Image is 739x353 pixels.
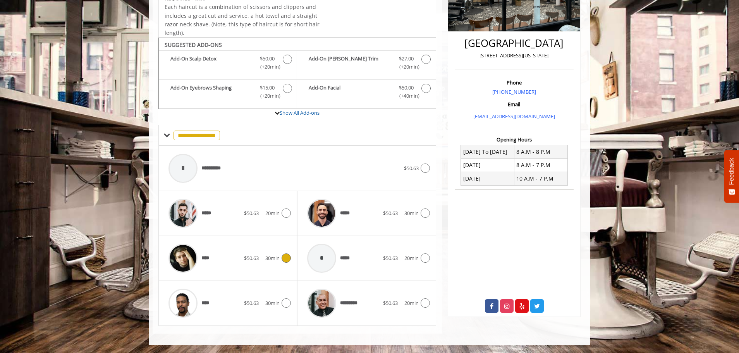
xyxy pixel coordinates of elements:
span: (+20min ) [256,92,279,100]
span: | [261,210,263,217]
div: The Made Man Haircut Add-onS [158,38,436,110]
td: [DATE] [461,172,514,185]
span: | [400,255,402,262]
h3: Opening Hours [455,137,574,142]
span: $15.00 [260,84,275,92]
b: Add-On Scalp Detox [170,55,252,71]
td: 10 A.M - 7 P.M [514,172,567,185]
span: | [261,300,263,307]
span: $50.63 [244,255,259,262]
a: [PHONE_NUMBER] [492,88,536,95]
span: (+40min ) [395,92,418,100]
span: $50.63 [383,210,398,217]
span: $50.63 [383,255,398,262]
span: $50.63 [244,300,259,307]
td: [DATE] To [DATE] [461,145,514,158]
span: | [400,210,402,217]
button: Feedback - Show survey [724,150,739,203]
span: 20min [265,210,280,217]
span: $27.00 [399,55,414,63]
b: SUGGESTED ADD-ONS [165,41,222,48]
span: 20min [404,300,419,307]
td: [DATE] [461,158,514,172]
span: $50.63 [383,300,398,307]
span: (+20min ) [395,63,418,71]
label: Add-On Facial [301,84,431,102]
h3: Phone [457,80,572,85]
a: Show All Add-ons [280,109,320,116]
span: Each haircut is a combination of scissors and clippers and includes a great cut and service, a ho... [165,3,320,36]
span: $50.00 [399,84,414,92]
span: $50.63 [404,165,419,172]
b: Add-On Facial [309,84,391,100]
span: 30min [265,255,280,262]
b: Add-On Eyebrows Shaping [170,84,252,100]
span: $50.63 [244,210,259,217]
span: 30min [404,210,419,217]
td: 8 A.M - 8 P.M [514,145,567,158]
b: Add-On [PERSON_NAME] Trim [309,55,391,71]
p: [STREET_ADDRESS][US_STATE] [457,52,572,60]
span: 20min [404,255,419,262]
td: 8 A.M - 7 P.M [514,158,567,172]
span: (+20min ) [256,63,279,71]
label: Add-On Eyebrows Shaping [163,84,293,102]
label: Add-On Scalp Detox [163,55,293,73]
span: | [261,255,263,262]
span: $50.00 [260,55,275,63]
a: [EMAIL_ADDRESS][DOMAIN_NAME] [473,113,555,120]
h3: Email [457,102,572,107]
span: 30min [265,300,280,307]
h2: [GEOGRAPHIC_DATA] [457,38,572,49]
label: Add-On Beard Trim [301,55,431,73]
span: Feedback [728,158,735,185]
span: | [400,300,402,307]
